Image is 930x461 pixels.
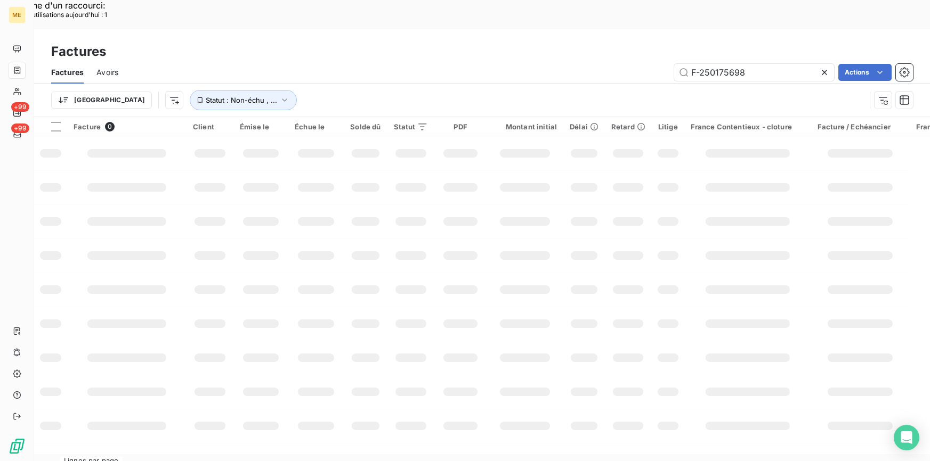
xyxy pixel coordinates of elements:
[818,122,903,131] div: Facture / Echéancier
[611,122,645,131] div: Retard
[11,102,29,112] span: +99
[838,64,892,81] button: Actions
[193,122,227,131] div: Client
[240,122,282,131] div: Émise le
[691,122,805,131] div: France Contentieux - cloture
[394,122,428,131] div: Statut
[9,438,26,455] img: Logo LeanPay
[74,122,101,131] span: Facture
[51,42,106,61] h3: Factures
[96,67,118,78] span: Avoirs
[295,122,337,131] div: Échue le
[51,67,84,78] span: Factures
[674,64,834,81] input: Rechercher
[493,122,557,131] div: Montant initial
[206,96,277,104] span: Statut : Non-échu , ...
[570,122,599,131] div: Délai
[190,90,297,110] button: Statut : Non-échu , ...
[51,92,152,109] button: [GEOGRAPHIC_DATA]
[658,122,678,131] div: Litige
[350,122,381,131] div: Solde dû
[11,124,29,133] span: +99
[894,425,919,450] div: Open Intercom Messenger
[105,122,115,131] span: 0
[441,122,480,131] div: PDF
